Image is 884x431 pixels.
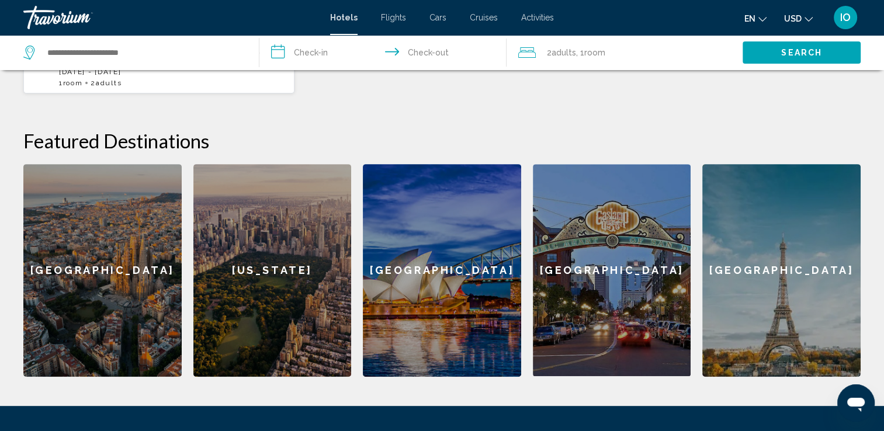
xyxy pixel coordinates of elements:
[784,14,802,23] span: USD
[63,79,83,87] span: Room
[551,48,576,57] span: Adults
[533,164,691,377] a: [GEOGRAPHIC_DATA]
[330,13,358,22] a: Hotels
[830,5,861,30] button: User Menu
[59,79,82,87] span: 1
[744,14,755,23] span: en
[507,35,743,70] button: Travelers: 2 adults, 0 children
[91,79,122,87] span: 2
[23,129,861,152] h2: Featured Destinations
[702,164,861,377] a: [GEOGRAPHIC_DATA]
[744,10,767,27] button: Change language
[363,164,521,377] a: [GEOGRAPHIC_DATA]
[381,13,406,22] a: Flights
[193,164,352,377] a: [US_STATE]
[584,48,605,57] span: Room
[259,35,507,70] button: Check in and out dates
[784,10,813,27] button: Change currency
[840,12,851,23] span: IO
[781,48,822,58] span: Search
[59,68,285,76] p: [DATE] - [DATE]
[837,384,875,422] iframe: Button to launch messaging window
[429,13,446,22] a: Cars
[546,44,576,61] span: 2
[576,44,605,61] span: , 1
[23,164,182,377] a: [GEOGRAPHIC_DATA]
[533,164,691,376] div: [GEOGRAPHIC_DATA]
[521,13,554,22] a: Activities
[470,13,498,22] a: Cruises
[96,79,122,87] span: Adults
[743,41,861,63] button: Search
[23,6,318,29] a: Travorium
